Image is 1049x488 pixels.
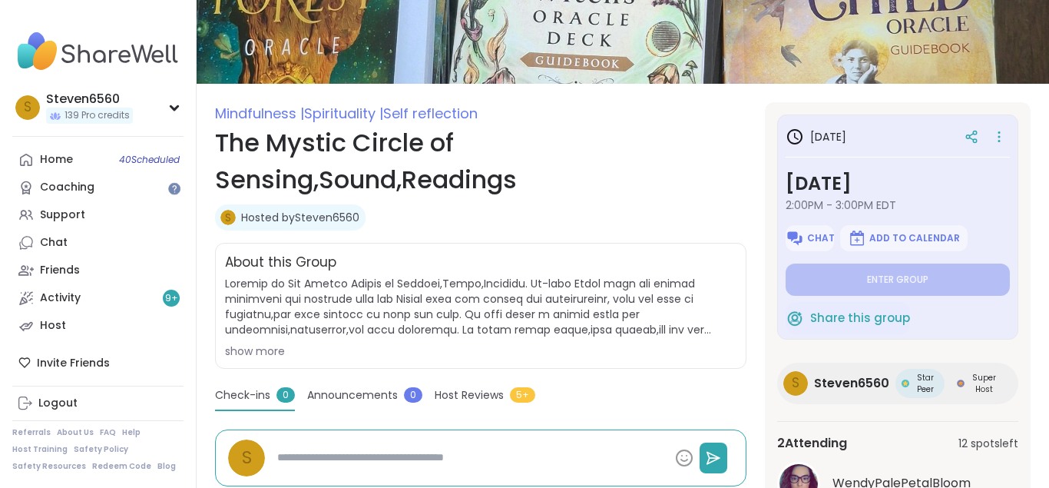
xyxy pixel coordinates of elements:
[65,109,130,122] span: 139 Pro credits
[840,225,968,251] button: Add to Calendar
[902,380,909,387] img: Star Peer
[12,146,184,174] a: Home40Scheduled
[807,232,835,244] span: Chat
[40,152,73,168] div: Home
[810,310,910,327] span: Share this group
[786,225,834,251] button: Chat
[276,387,295,403] span: 0
[40,263,80,278] div: Friends
[12,427,51,438] a: Referrals
[225,276,736,337] span: Loremip do Sit Ametco Adipis el Seddoei,Tempo,Incididu. Ut-labo Etdol magn ali enimad minimveni q...
[40,235,68,251] div: Chat
[786,309,804,327] img: ShareWell Logomark
[307,387,398,403] span: Announcements
[968,372,1000,395] span: Super Host
[435,387,504,403] span: Host Reviews
[912,372,938,395] span: Star Peer
[168,182,180,194] iframe: Spotlight
[958,436,1018,452] span: 12 spots left
[215,104,304,123] span: Mindfulness |
[957,380,965,387] img: Super Host
[225,210,231,226] span: S
[792,373,799,393] span: S
[786,229,804,247] img: ShareWell Logomark
[12,349,184,377] div: Invite Friends
[122,427,141,438] a: Help
[404,387,422,403] span: 0
[12,229,184,257] a: Chat
[225,344,736,359] div: show more
[92,461,151,472] a: Redeem Code
[165,292,178,305] span: 9 +
[215,124,746,198] h1: The Mystic Circle of Sensing,Sound,Readings
[40,180,94,195] div: Coaching
[24,98,31,118] span: S
[777,434,847,453] span: 2 Attending
[12,284,184,312] a: Activity9+
[786,170,1010,198] h3: [DATE]
[40,290,81,306] div: Activity
[100,427,116,438] a: FAQ
[225,253,336,273] h2: About this Group
[40,207,85,223] div: Support
[777,363,1018,404] a: SSteven6560Star PeerStar PeerSuper HostSuper Host
[12,174,184,201] a: Coaching
[157,461,176,472] a: Blog
[119,154,180,166] span: 40 Scheduled
[786,264,1010,296] button: Enter group
[304,104,383,123] span: Spirituality |
[12,444,68,455] a: Host Training
[814,374,889,393] span: Steven6560
[12,461,86,472] a: Safety Resources
[57,427,94,438] a: About Us
[74,444,128,455] a: Safety Policy
[40,318,66,334] div: Host
[12,390,184,417] a: Logout
[867,274,928,286] span: Enter group
[241,210,359,225] a: Hosted bySteven6560
[786,198,1010,213] span: 2:00PM - 3:00PM EDT
[12,312,184,340] a: Host
[242,444,252,471] span: S
[848,229,866,247] img: ShareWell Logomark
[383,104,478,123] span: Self reflection
[12,257,184,284] a: Friends
[786,128,846,146] h3: [DATE]
[12,201,184,229] a: Support
[38,396,78,411] div: Logout
[12,25,184,78] img: ShareWell Nav Logo
[869,232,960,244] span: Add to Calendar
[215,387,270,403] span: Check-ins
[510,387,535,403] span: 5+
[786,302,910,334] button: Share this group
[46,91,133,108] div: Steven6560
